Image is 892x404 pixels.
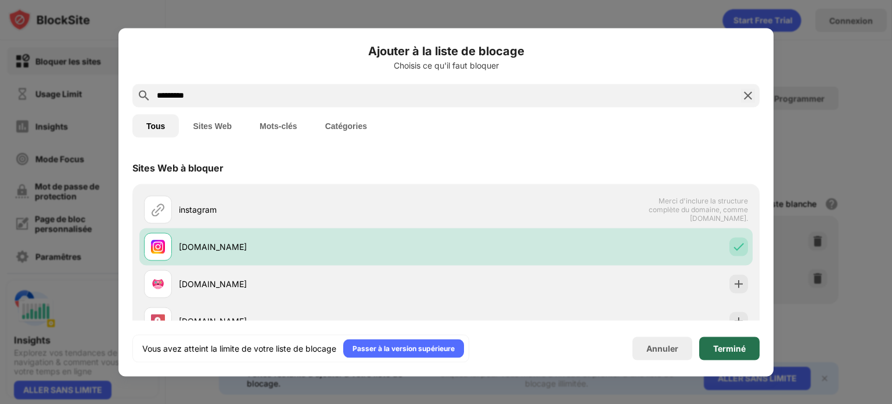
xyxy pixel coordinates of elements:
img: url.svg [151,202,165,216]
button: Catégories [311,114,381,137]
button: Sites Web [179,114,246,137]
img: favicons [151,277,165,291]
div: Annuler [646,344,678,353]
img: search-close [741,88,755,102]
img: favicons [151,239,165,253]
div: Passer à la version supérieure [353,342,455,354]
img: search.svg [137,88,151,102]
div: Vous avez atteint la limite de votre liste de blocage [142,342,336,354]
div: instagram [179,203,446,216]
span: Merci d'inclure la structure complète du domaine, comme [DOMAIN_NAME]. [628,196,748,223]
div: Choisis ce qu'il faut bloquer [132,60,760,70]
button: Mots-clés [246,114,311,137]
img: favicons [151,314,165,328]
h6: Ajouter à la liste de blocage [132,42,760,59]
div: [DOMAIN_NAME] [179,278,446,290]
div: [DOMAIN_NAME] [179,315,446,327]
div: Sites Web à bloquer [132,162,224,173]
div: Terminé [713,344,746,353]
div: [DOMAIN_NAME] [179,241,446,253]
button: Tous [132,114,179,137]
